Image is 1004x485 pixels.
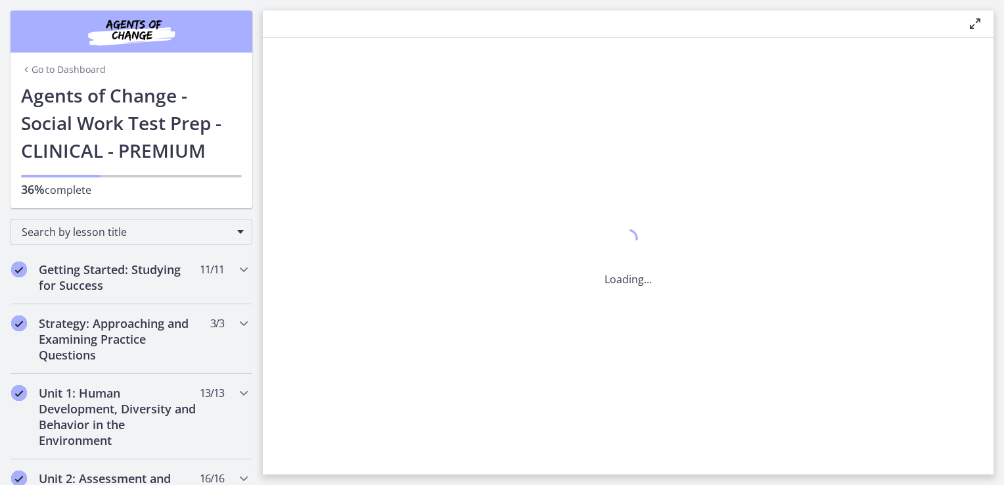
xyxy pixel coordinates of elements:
[200,385,224,401] span: 13 / 13
[11,385,27,401] i: Completed
[39,315,199,363] h2: Strategy: Approaching and Examining Practice Questions
[21,181,45,197] span: 36%
[21,63,106,76] a: Go to Dashboard
[11,262,27,277] i: Completed
[53,16,210,47] img: Agents of Change
[21,181,242,198] p: complete
[21,81,242,164] h1: Agents of Change - Social Work Test Prep - CLINICAL - PREMIUM
[39,262,199,293] h2: Getting Started: Studying for Success
[210,315,224,331] span: 3 / 3
[22,225,231,239] span: Search by lesson title
[605,225,652,256] div: 1
[11,219,252,245] div: Search by lesson title
[200,262,224,277] span: 11 / 11
[39,385,199,448] h2: Unit 1: Human Development, Diversity and Behavior in the Environment
[605,271,652,287] p: Loading...
[11,315,27,331] i: Completed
